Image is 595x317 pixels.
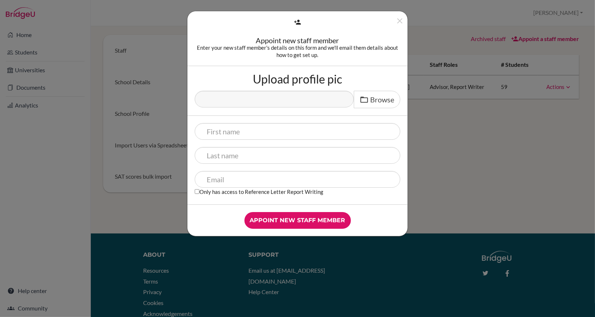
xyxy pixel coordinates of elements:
input: First name [195,123,400,140]
input: Email [195,171,400,188]
input: Appoint new staff member [244,212,351,229]
label: Only has access to Reference Letter Report Writing [195,188,323,195]
div: Enter your new staff member's details on this form and we'll email them details about how to get ... [195,44,400,58]
button: Close [395,16,404,28]
input: Last name [195,147,400,164]
label: Upload profile pic [253,73,342,85]
input: Only has access to Reference Letter Report Writing [195,189,199,194]
div: Appoint new staff member [195,37,400,44]
span: Browse [371,95,394,104]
